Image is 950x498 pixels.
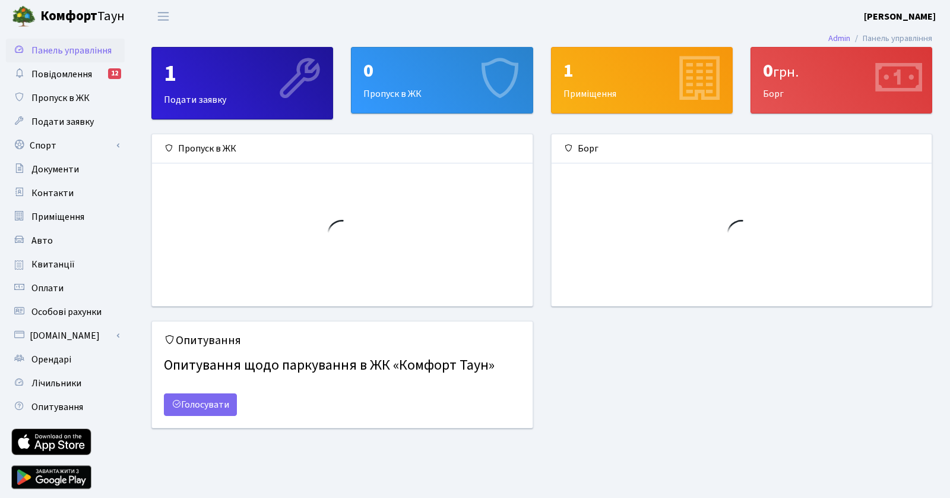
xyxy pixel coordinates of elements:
span: Оплати [31,282,64,295]
a: Контакти [6,181,125,205]
a: Голосувати [164,393,237,416]
div: Борг [552,134,932,163]
a: Пропуск в ЖК [6,86,125,110]
div: Приміщення [552,48,732,113]
span: Орендарі [31,353,71,366]
a: [PERSON_NAME] [864,10,936,24]
li: Панель управління [850,32,932,45]
div: 1 [164,59,321,88]
span: Таун [40,7,125,27]
a: Квитанції [6,253,125,276]
div: 0 [763,59,920,82]
span: Пропуск в ЖК [31,92,90,105]
span: Опитування [31,401,83,414]
button: Переключити навігацію [148,7,178,26]
nav: breadcrumb [810,26,950,51]
span: Особові рахунки [31,305,102,319]
span: Квитанції [31,258,75,271]
span: Лічильники [31,377,81,390]
a: Повідомлення12 [6,62,125,86]
img: logo.png [12,5,36,29]
div: 1 [563,59,720,82]
span: Панель управління [31,44,112,57]
a: Орендарі [6,348,125,371]
span: грн. [773,62,799,83]
a: Панель управління [6,39,125,62]
a: 1Приміщення [551,47,733,114]
div: 12 [108,68,121,79]
div: Пропуск в ЖК [351,48,532,113]
b: [PERSON_NAME] [864,10,936,23]
a: Особові рахунки [6,300,125,324]
a: Документи [6,157,125,181]
span: Повідомлення [31,68,92,81]
div: 0 [363,59,520,82]
h5: Опитування [164,333,521,348]
a: [DOMAIN_NAME] [6,324,125,348]
b: Комфорт [40,7,97,26]
a: Лічильники [6,371,125,395]
a: 0Пропуск в ЖК [351,47,533,114]
a: Приміщення [6,205,125,229]
a: Авто [6,229,125,253]
a: 1Подати заявку [151,47,333,119]
span: Подати заявку [31,115,94,128]
a: Спорт [6,134,125,157]
div: Борг [751,48,932,113]
a: Оплати [6,276,125,300]
h4: Опитування щодо паркування в ЖК «Комфорт Таун» [164,352,521,379]
a: Опитування [6,395,125,419]
div: Пропуск в ЖК [152,134,533,163]
span: Приміщення [31,210,84,223]
div: Подати заявку [152,48,332,119]
span: Документи [31,163,79,176]
span: Авто [31,234,53,247]
span: Контакти [31,187,74,200]
a: Подати заявку [6,110,125,134]
a: Admin [828,32,850,45]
